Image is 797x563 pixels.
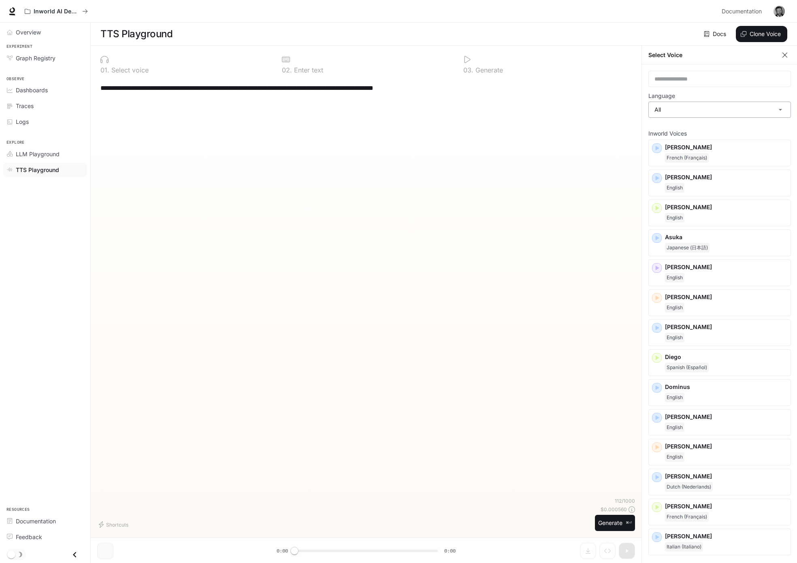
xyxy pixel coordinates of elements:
p: Inworld Voices [648,131,791,136]
span: English [665,333,684,342]
a: LLM Playground [3,147,87,161]
p: Dominus [665,383,787,391]
p: [PERSON_NAME] [665,442,787,450]
p: ⌘⏎ [626,521,632,525]
p: [PERSON_NAME] [665,263,787,271]
button: Shortcuts [97,518,132,531]
a: Overview [3,25,87,39]
span: English [665,452,684,462]
p: Diego [665,353,787,361]
a: Feedback [3,530,87,544]
p: Select voice [109,67,149,73]
span: English [665,393,684,402]
span: Dashboards [16,86,48,94]
p: $ 0.000560 [601,506,627,513]
button: All workspaces [21,3,92,19]
span: Spanish (Español) [665,363,709,372]
p: 0 1 . [100,67,109,73]
a: Graph Registry [3,51,87,65]
p: [PERSON_NAME] [665,413,787,421]
a: Traces [3,99,87,113]
p: Inworld AI Demos [34,8,79,15]
span: TTS Playground [16,166,59,174]
p: 0 2 . [282,67,292,73]
button: Clone Voice [736,26,787,42]
span: English [665,213,684,223]
span: English [665,303,684,312]
p: 112 / 1000 [615,497,635,504]
p: Asuka [665,233,787,241]
span: Overview [16,28,41,36]
p: [PERSON_NAME] [665,203,787,211]
p: [PERSON_NAME] [665,472,787,480]
p: Enter text [292,67,323,73]
p: Generate [473,67,503,73]
p: Language [648,93,675,99]
span: Feedback [16,533,42,541]
span: Logs [16,117,29,126]
span: Japanese (日本語) [665,243,710,253]
span: English [665,183,684,193]
span: English [665,423,684,432]
span: Documentation [722,6,762,17]
span: Traces [16,102,34,110]
span: LLM Playground [16,150,60,158]
span: English [665,273,684,283]
p: [PERSON_NAME] [665,173,787,181]
p: [PERSON_NAME] [665,143,787,151]
div: All [649,102,791,117]
span: Graph Registry [16,54,55,62]
a: TTS Playground [3,163,87,177]
p: [PERSON_NAME] [665,323,787,331]
p: [PERSON_NAME] [665,532,787,540]
a: Dashboards [3,83,87,97]
span: Documentation [16,517,56,525]
a: Documentation [718,3,768,19]
h1: TTS Playground [100,26,173,42]
span: Italian (Italiano) [665,542,703,552]
p: [PERSON_NAME] [665,502,787,510]
button: Close drawer [66,546,84,563]
a: Logs [3,115,87,129]
span: French (Français) [665,512,709,522]
p: 0 3 . [463,67,473,73]
a: Documentation [3,514,87,528]
span: French (Français) [665,153,709,163]
span: Dutch (Nederlands) [665,482,713,492]
button: User avatar [771,3,787,19]
p: [PERSON_NAME] [665,293,787,301]
button: Generate⌘⏎ [595,515,635,531]
span: Dark mode toggle [7,550,15,559]
img: User avatar [774,6,785,17]
a: Docs [702,26,729,42]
